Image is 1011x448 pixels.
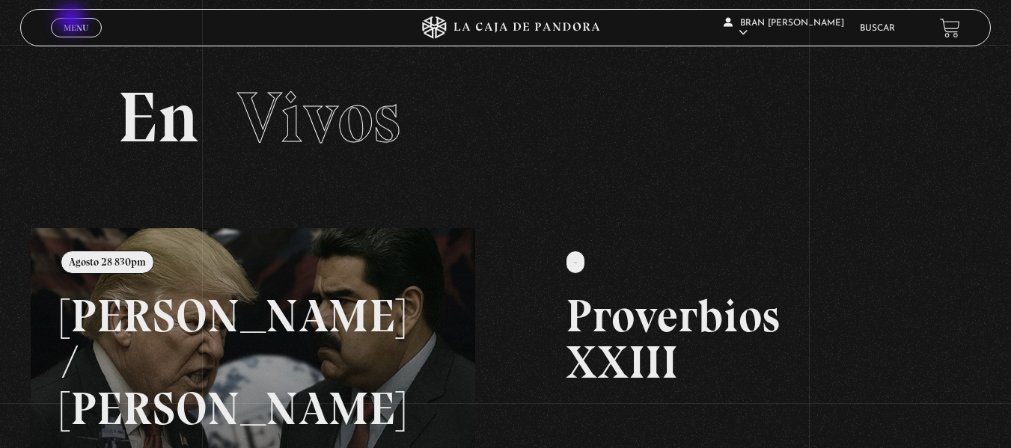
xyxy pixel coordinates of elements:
[64,23,88,32] span: Menu
[237,75,400,160] span: Vivos
[724,19,844,37] span: Bran [PERSON_NAME]
[940,17,960,37] a: View your shopping cart
[58,36,94,46] span: Cerrar
[860,24,895,33] a: Buscar
[117,82,894,153] h2: En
